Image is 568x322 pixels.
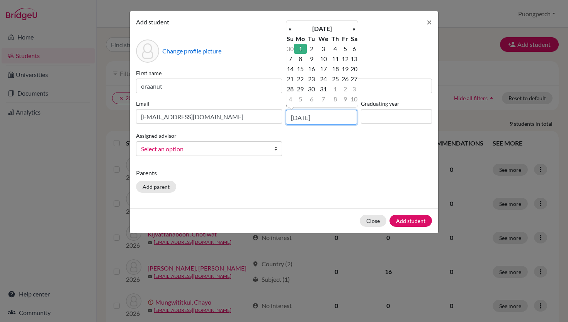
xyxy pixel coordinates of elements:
[136,168,432,178] p: Parents
[330,44,340,54] td: 4
[340,74,350,84] td: 26
[361,99,432,108] label: Graduating year
[340,34,350,44] th: Fr
[340,54,350,64] td: 12
[330,54,340,64] td: 11
[350,44,358,54] td: 6
[350,74,358,84] td: 27
[350,94,358,104] td: 10
[136,39,159,63] div: Profile picture
[316,54,330,64] td: 10
[286,110,357,125] input: dd/mm/yyyy
[294,54,307,64] td: 8
[389,215,432,227] button: Add student
[350,34,358,44] th: Sa
[307,64,316,74] td: 16
[316,74,330,84] td: 24
[141,144,267,154] span: Select an option
[286,84,294,94] td: 28
[340,64,350,74] td: 19
[330,74,340,84] td: 25
[294,94,307,104] td: 5
[136,99,282,108] label: Email
[294,24,350,34] th: [DATE]
[136,132,177,140] label: Assigned advisor
[307,94,316,104] td: 6
[350,64,358,74] td: 20
[307,84,316,94] td: 30
[286,94,294,104] td: 4
[136,69,282,77] label: First name
[350,24,358,34] th: »
[286,54,294,64] td: 7
[316,34,330,44] th: We
[340,84,350,94] td: 2
[294,84,307,94] td: 29
[316,94,330,104] td: 7
[286,34,294,44] th: Su
[136,18,169,26] span: Add student
[136,181,176,193] button: Add parent
[286,24,294,34] th: «
[307,34,316,44] th: Tu
[316,64,330,74] td: 17
[286,44,294,54] td: 30
[340,94,350,104] td: 9
[286,69,432,77] label: Surname
[330,84,340,94] td: 1
[427,16,432,27] span: ×
[294,44,307,54] td: 1
[330,64,340,74] td: 18
[340,44,350,54] td: 5
[330,34,340,44] th: Th
[294,34,307,44] th: Mo
[350,84,358,94] td: 3
[316,84,330,94] td: 31
[316,44,330,54] td: 3
[420,11,438,33] button: Close
[307,44,316,54] td: 2
[360,215,386,227] button: Close
[286,74,294,84] td: 21
[294,74,307,84] td: 22
[330,94,340,104] td: 8
[307,54,316,64] td: 9
[350,54,358,64] td: 13
[307,74,316,84] td: 23
[294,64,307,74] td: 15
[286,64,294,74] td: 14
